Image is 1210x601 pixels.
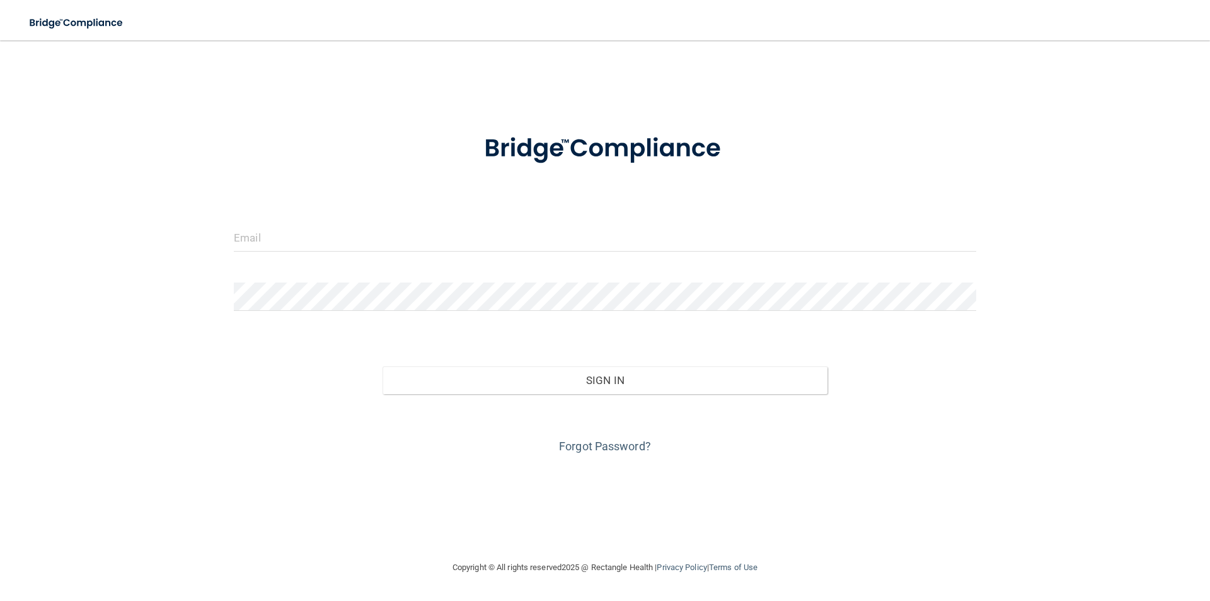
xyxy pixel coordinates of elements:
[709,563,758,572] a: Terms of Use
[383,366,828,394] button: Sign In
[234,223,976,252] input: Email
[19,10,135,36] img: bridge_compliance_login_screen.278c3ca4.svg
[559,440,651,453] a: Forgot Password?
[375,547,835,588] div: Copyright © All rights reserved 2025 @ Rectangle Health | |
[458,116,752,182] img: bridge_compliance_login_screen.278c3ca4.svg
[657,563,706,572] a: Privacy Policy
